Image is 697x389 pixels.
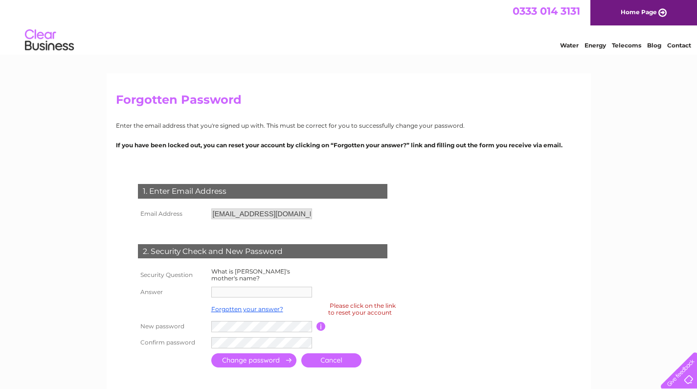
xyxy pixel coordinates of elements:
[211,353,296,367] input: Submit
[116,121,582,130] p: Enter the email address that you're signed up with. This must be correct for you to successfully ...
[116,93,582,112] h2: Forgotten Password
[138,244,387,259] div: 2. Security Check and New Password
[118,5,580,47] div: Clear Business is a trading name of Verastar Limited (registered in [GEOGRAPHIC_DATA] No. 3667643...
[513,5,580,17] a: 0333 014 3131
[135,206,209,222] th: Email Address
[211,305,283,313] a: Forgotten your answer?
[135,284,209,300] th: Answer
[138,184,387,199] div: 1. Enter Email Address
[328,300,396,318] div: Please click on the link to reset your account
[135,266,209,284] th: Security Question
[612,42,641,49] a: Telecoms
[316,322,326,331] input: Information
[135,319,209,335] th: New password
[585,42,606,49] a: Energy
[560,42,579,49] a: Water
[301,353,361,367] a: Cancel
[135,335,209,351] th: Confirm password
[211,268,290,282] label: What is [PERSON_NAME]'s mother's name?
[647,42,661,49] a: Blog
[667,42,691,49] a: Contact
[24,25,74,55] img: logo.png
[116,140,582,150] p: If you have been locked out, you can reset your account by clicking on “Forgotten your answer?” l...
